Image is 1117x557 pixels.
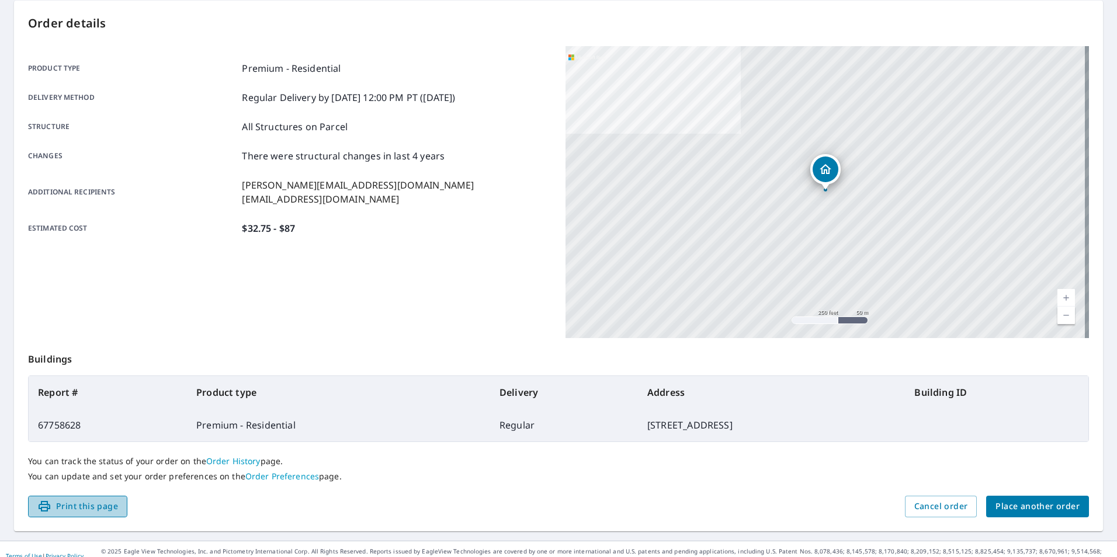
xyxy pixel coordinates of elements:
[490,409,638,441] td: Regular
[206,455,261,467] a: Order History
[37,499,118,514] span: Print this page
[28,338,1089,375] p: Buildings
[986,496,1089,517] button: Place another order
[1057,289,1075,307] a: Current Level 17, Zoom In
[28,149,237,163] p: Changes
[28,178,237,206] p: Additional recipients
[28,496,127,517] button: Print this page
[1057,307,1075,324] a: Current Level 17, Zoom Out
[638,409,905,441] td: [STREET_ADDRESS]
[187,376,490,409] th: Product type
[242,90,455,105] p: Regular Delivery by [DATE] 12:00 PM PT ([DATE])
[905,496,977,517] button: Cancel order
[995,499,1080,514] span: Place another order
[28,90,237,105] p: Delivery method
[28,61,237,75] p: Product type
[29,376,187,409] th: Report #
[187,409,490,441] td: Premium - Residential
[810,154,841,190] div: Dropped pin, building 1, Residential property, 141 Hickory Creek Cir Little Rock, AR 72212
[914,499,968,514] span: Cancel order
[638,376,905,409] th: Address
[29,409,187,441] td: 67758628
[242,120,348,134] p: All Structures on Parcel
[28,120,237,134] p: Structure
[28,221,237,235] p: Estimated cost
[905,376,1088,409] th: Building ID
[245,471,319,482] a: Order Preferences
[242,149,445,163] p: There were structural changes in last 4 years
[490,376,638,409] th: Delivery
[28,15,1089,32] p: Order details
[242,178,474,192] p: [PERSON_NAME][EMAIL_ADDRESS][DOMAIN_NAME]
[28,456,1089,467] p: You can track the status of your order on the page.
[242,192,474,206] p: [EMAIL_ADDRESS][DOMAIN_NAME]
[28,471,1089,482] p: You can update and set your order preferences on the page.
[242,61,341,75] p: Premium - Residential
[242,221,295,235] p: $32.75 - $87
